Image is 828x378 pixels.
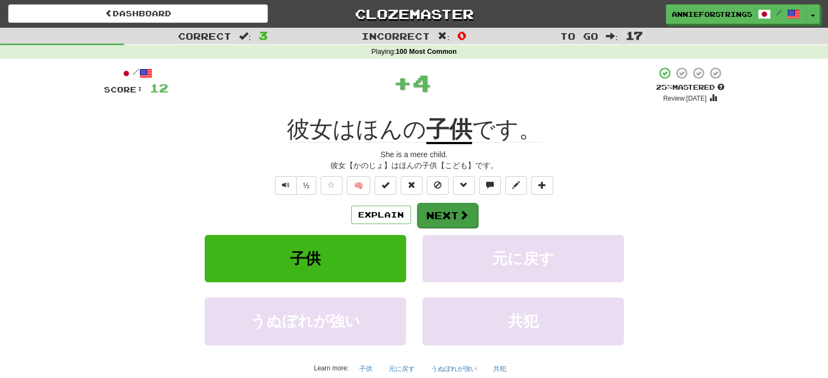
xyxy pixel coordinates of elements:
[393,66,412,99] span: +
[275,176,297,195] button: Play sentence audio (ctl+space)
[361,30,430,41] span: Incorrect
[560,30,598,41] span: To go
[8,4,268,23] a: Dashboard
[353,361,378,377] button: 子供
[672,9,752,19] span: annieforstrings
[531,176,553,195] button: Add to collection (alt+a)
[656,83,672,91] span: 25 %
[492,250,554,267] span: 元に戻す
[205,298,406,345] button: うぬぼれが強い
[296,176,317,195] button: ½
[472,116,542,142] span: です。
[259,29,268,42] span: 3
[425,361,483,377] button: うぬぼれが強い
[666,4,806,24] a: annieforstrings /
[284,4,544,23] a: Clozemaster
[487,361,512,377] button: 共犯
[383,361,421,377] button: 元に戻す
[505,176,527,195] button: Edit sentence (alt+d)
[422,298,624,345] button: 共犯
[453,176,475,195] button: Grammar (alt+g)
[104,66,168,80] div: /
[427,176,449,195] button: Ignore sentence (alt+i)
[178,30,231,41] span: Correct
[457,29,467,42] span: 0
[347,176,370,195] button: 🧠
[250,313,360,330] span: うぬぼれが強い
[508,313,538,330] span: 共犯
[375,176,396,195] button: Set this sentence to 100% Mastered (alt+m)
[150,81,168,95] span: 12
[426,116,472,144] u: 子供
[314,364,348,372] small: Learn more:
[412,69,431,96] span: 4
[396,48,457,55] strong: 100 Most Common
[663,95,707,102] small: Review: [DATE]
[351,206,411,224] button: Explain
[205,235,406,282] button: 子供
[438,32,450,41] span: :
[422,235,624,282] button: 元に戻す
[321,176,342,195] button: Favorite sentence (alt+f)
[104,149,725,160] div: She is a mere child.
[273,176,317,195] div: Text-to-speech controls
[479,176,501,195] button: Discuss sentence (alt+u)
[625,29,643,42] span: 17
[287,116,426,142] span: 彼女はほんの
[104,160,725,171] div: 彼女【かのじょ】はほんの子供【こども】です。
[417,203,478,228] button: Next
[401,176,422,195] button: Reset to 0% Mastered (alt+r)
[776,9,782,16] span: /
[290,250,321,267] span: 子供
[104,85,143,94] span: Score:
[239,32,251,41] span: :
[656,83,725,92] div: Mastered
[606,32,618,41] span: :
